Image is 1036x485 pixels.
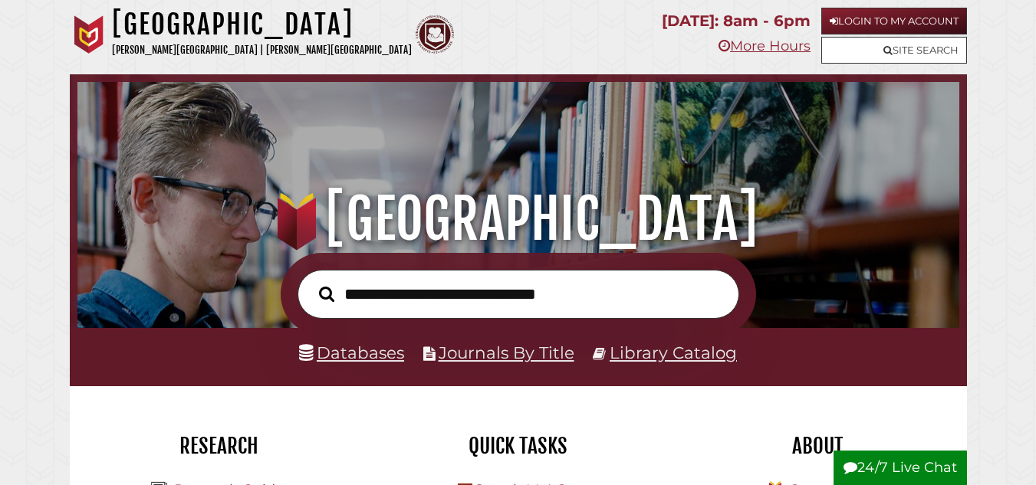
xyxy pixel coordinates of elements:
img: Calvin Theological Seminary [416,15,454,54]
p: [DATE]: 8am - 6pm [662,8,811,34]
img: Calvin University [70,15,108,54]
h1: [GEOGRAPHIC_DATA] [93,185,944,253]
i: Search [319,286,334,303]
h2: Quick Tasks [380,433,656,459]
h2: About [679,433,955,459]
a: Journals By Title [439,342,574,362]
p: [PERSON_NAME][GEOGRAPHIC_DATA] | [PERSON_NAME][GEOGRAPHIC_DATA] [112,41,412,59]
a: Login to My Account [821,8,967,34]
a: Site Search [821,37,967,64]
a: Databases [299,342,404,362]
a: More Hours [719,38,811,54]
button: Search [311,282,342,306]
h1: [GEOGRAPHIC_DATA] [112,8,412,41]
a: Library Catalog [610,342,737,362]
h2: Research [81,433,357,459]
